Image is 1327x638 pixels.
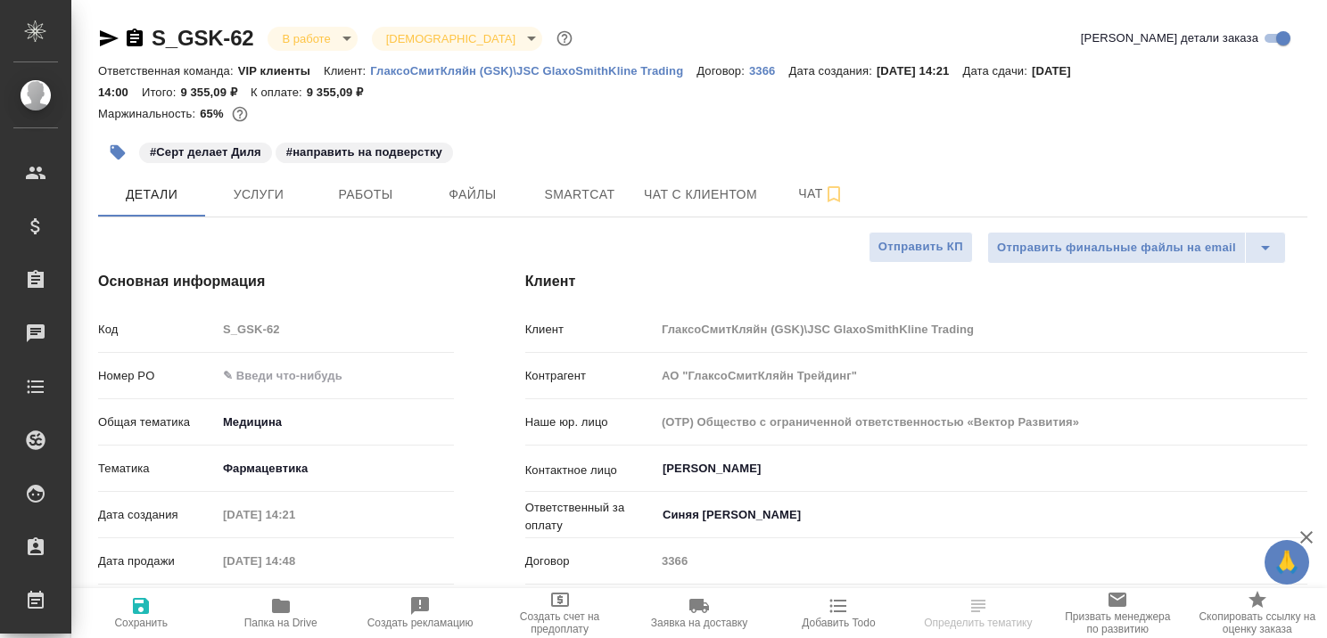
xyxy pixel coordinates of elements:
[216,184,301,206] span: Услуги
[180,86,251,99] p: 9 355,09 ₽
[350,588,490,638] button: Создать рекламацию
[370,62,696,78] a: ГлаксоСмитКляйн (GSK)\JSC GlaxoSmithKline Trading
[1272,544,1302,581] span: 🙏
[1298,513,1301,517] button: Open
[525,413,655,431] p: Наше юр. лицо
[525,367,655,385] p: Контрагент
[268,27,357,51] div: В работе
[1298,467,1301,470] button: Open
[98,107,200,120] p: Маржинальность:
[525,462,655,479] p: Контактное лицо
[909,588,1048,638] button: Определить тематику
[114,617,168,629] span: Сохранить
[987,232,1246,264] button: Отправить финальные файлы на email
[651,617,747,629] span: Заявка на доставку
[1059,610,1176,635] span: Призвать менеджера по развитию
[71,588,210,638] button: Сохранить
[217,363,454,389] input: ✎ Введи что-нибудь
[779,183,864,205] span: Чат
[150,143,261,161] p: #Серт делает Диля
[525,499,655,535] p: Ответственный за оплату
[878,237,963,258] span: Отправить КП
[323,184,408,206] span: Работы
[307,86,377,99] p: 9 355,09 ₽
[217,548,373,574] input: Пустое поле
[367,617,474,629] span: Создать рекламацию
[655,363,1307,389] input: Пустое поле
[217,502,373,528] input: Пустое поле
[997,238,1236,258] span: Отправить финальные файлы на email
[381,31,521,46] button: [DEMOGRAPHIC_DATA]
[238,64,324,78] p: VIP клиенты
[152,26,253,50] a: S_GSK-62
[217,407,454,438] div: Медицина
[749,64,788,78] p: 3366
[251,86,307,99] p: К оплате:
[98,28,120,49] button: Скопировать ссылку для ЯМессенджера
[274,143,455,159] span: направить на подверстку
[200,107,227,120] p: 65%
[655,409,1307,435] input: Пустое поле
[655,316,1307,342] input: Пустое поле
[98,321,217,339] p: Код
[490,588,629,638] button: Создать счет на предоплату
[228,102,251,126] button: 2744.02 RUB;
[553,27,576,50] button: Доп статусы указывают на важность/срочность заказа
[525,271,1307,292] h4: Клиент
[1048,588,1187,638] button: Призвать менеджера по развитию
[823,184,845,205] svg: Подписаться
[749,62,788,78] a: 3366
[109,184,194,206] span: Детали
[98,460,217,478] p: Тематика
[217,316,454,342] input: Пустое поле
[877,64,963,78] p: [DATE] 14:21
[1081,29,1258,47] span: [PERSON_NAME] детали заказа
[210,588,350,638] button: Папка на Drive
[98,64,238,78] p: Ответственная команда:
[244,617,317,629] span: Папка на Drive
[98,271,454,292] h4: Основная информация
[98,506,217,524] p: Дата создания
[1199,610,1316,635] span: Скопировать ссылку на оценку заказа
[788,64,876,78] p: Дата создания:
[98,413,217,431] p: Общая тематика
[987,232,1286,264] div: split button
[525,321,655,339] p: Клиент
[802,617,875,629] span: Добавить Todo
[1265,540,1309,585] button: 🙏
[644,184,757,206] span: Чат с клиентом
[372,27,542,51] div: В работе
[324,64,370,78] p: Клиент:
[924,617,1032,629] span: Определить тематику
[696,64,749,78] p: Договор:
[98,367,217,385] p: Номер PO
[537,184,622,206] span: Smartcat
[869,232,973,263] button: Отправить КП
[655,548,1307,574] input: Пустое поле
[963,64,1032,78] p: Дата сдачи:
[430,184,515,206] span: Файлы
[769,588,908,638] button: Добавить Todo
[142,86,180,99] p: Итого:
[98,552,217,570] p: Дата продажи
[630,588,769,638] button: Заявка на доставку
[525,552,655,570] p: Договор
[137,143,274,159] span: Серт делает Диля
[98,133,137,172] button: Добавить тэг
[217,454,454,484] div: Фармацевтика
[370,64,696,78] p: ГлаксоСмитКляйн (GSK)\JSC GlaxoSmithKline Trading
[286,143,442,161] p: #направить на подверстку
[276,31,335,46] button: В работе
[124,28,145,49] button: Скопировать ссылку
[500,610,618,635] span: Создать счет на предоплату
[1188,588,1327,638] button: Скопировать ссылку на оценку заказа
